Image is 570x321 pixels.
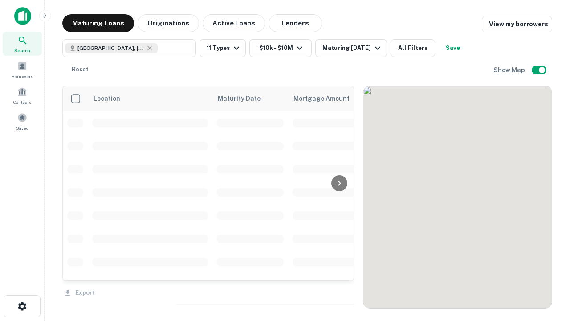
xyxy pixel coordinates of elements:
[293,93,361,104] span: Mortgage Amount
[315,39,387,57] button: Maturing [DATE]
[439,39,467,57] button: Save your search to get updates of matches that match your search criteria.
[212,86,288,111] th: Maturity Date
[93,93,120,104] span: Location
[3,109,42,133] a: Saved
[16,124,29,132] span: Saved
[203,14,265,32] button: Active Loans
[391,39,435,57] button: All Filters
[199,39,246,57] button: 11 Types
[62,14,134,32] button: Maturing Loans
[12,73,33,80] span: Borrowers
[13,99,31,106] span: Contacts
[88,86,212,111] th: Location
[3,58,42,82] a: Borrowers
[3,83,42,107] a: Contacts
[66,61,94,78] button: Reset
[249,39,312,57] button: $10k - $10M
[218,93,272,104] span: Maturity Date
[288,86,386,111] th: Mortgage Amount
[3,32,42,56] a: Search
[363,86,552,308] div: 0 0
[138,14,199,32] button: Originations
[77,44,144,52] span: [GEOGRAPHIC_DATA], [GEOGRAPHIC_DATA]
[269,14,322,32] button: Lenders
[14,7,31,25] img: capitalize-icon.png
[525,221,570,264] iframe: Chat Widget
[493,65,526,75] h6: Show Map
[14,47,30,54] span: Search
[482,16,552,32] a: View my borrowers
[322,43,383,53] div: Maturing [DATE]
